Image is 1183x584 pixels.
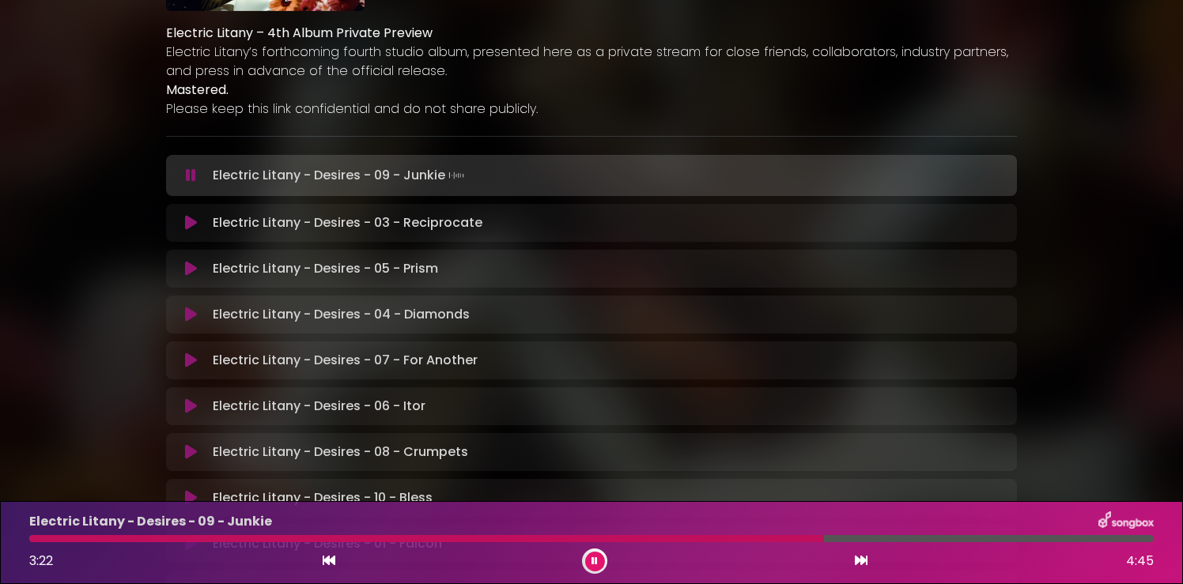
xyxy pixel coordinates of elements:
[213,443,468,462] p: Electric Litany - Desires - 08 - Crumpets
[213,164,467,187] p: Electric Litany - Desires - 09 - Junkie
[213,488,433,507] p: Electric Litany - Desires - 10 - Bless
[29,512,272,531] p: Electric Litany - Desires - 09 - Junkie
[213,259,438,278] p: Electric Litany - Desires - 05 - Prism
[213,305,470,324] p: Electric Litany - Desires - 04 - Diamonds
[166,24,433,42] strong: Electric Litany – 4th Album Private Preview
[29,552,53,570] span: 3:22
[213,213,482,232] p: Electric Litany - Desires - 03 - Reciprocate
[166,81,229,99] strong: Mastered.
[213,397,425,416] p: Electric Litany - Desires - 06 - Itor
[213,351,478,370] p: Electric Litany - Desires - 07 - For Another
[1098,511,1154,532] img: songbox-logo-white.png
[445,164,467,187] img: waveform4.gif
[166,43,1017,81] p: Electric Litany’s forthcoming fourth studio album, presented here as a private stream for close f...
[166,100,1017,119] p: Please keep this link confidential and do not share publicly.
[1126,552,1154,571] span: 4:45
